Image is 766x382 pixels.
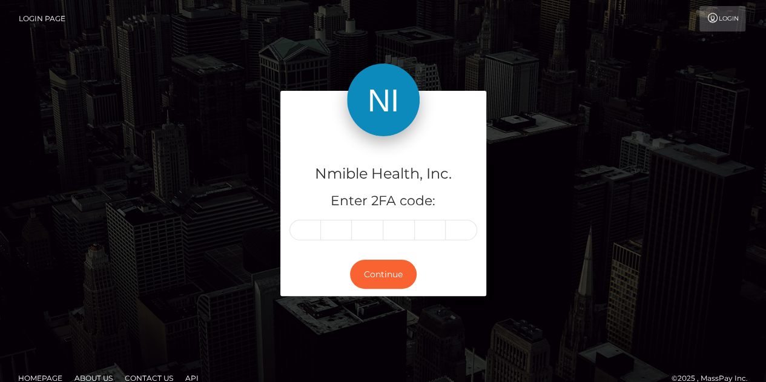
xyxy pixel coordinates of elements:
[289,192,477,211] h5: Enter 2FA code:
[347,64,420,136] img: Nmible Health, Inc.
[350,260,417,289] button: Continue
[289,163,477,185] h4: Nmible Health, Inc.
[699,6,745,31] a: Login
[19,6,65,31] a: Login Page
